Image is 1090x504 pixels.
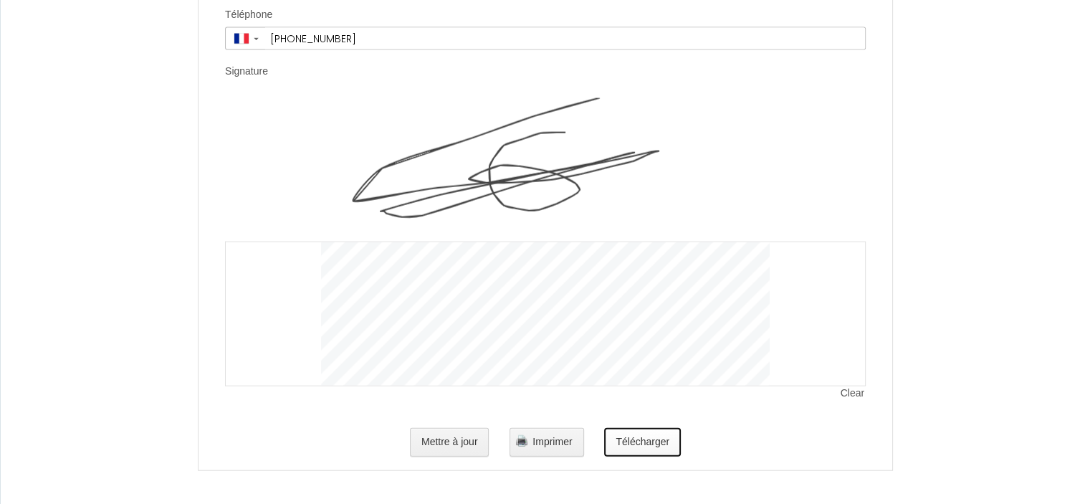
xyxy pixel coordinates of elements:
img: printer.png [516,435,527,447]
span: Clear [841,386,866,401]
label: Téléphone [225,8,272,22]
button: Télécharger [604,428,681,457]
button: Mettre à jour [410,428,489,457]
span: Imprimer [532,436,572,447]
label: Signature [225,65,268,79]
span: ▼ [252,36,260,42]
button: Imprimer [510,428,583,457]
input: +33 6 12 34 56 78 [265,28,865,49]
img: signature [322,98,770,242]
